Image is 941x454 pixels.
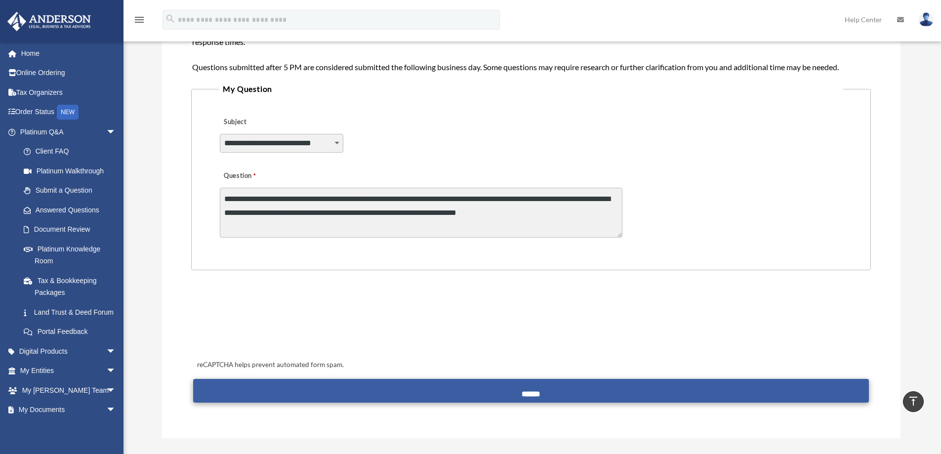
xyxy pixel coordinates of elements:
[14,271,131,302] a: Tax & Bookkeeping Packages
[106,122,126,142] span: arrow_drop_down
[193,359,868,371] div: reCAPTCHA helps prevent automated form spam.
[14,220,131,240] a: Document Review
[7,43,131,63] a: Home
[14,322,131,342] a: Portal Feedback
[133,17,145,26] a: menu
[220,116,314,129] label: Subject
[106,361,126,381] span: arrow_drop_down
[106,400,126,420] span: arrow_drop_down
[194,301,344,339] iframe: reCAPTCHA
[907,395,919,407] i: vertical_align_top
[7,63,131,83] a: Online Ordering
[7,400,131,420] a: My Documentsarrow_drop_down
[14,161,131,181] a: Platinum Walkthrough
[14,200,131,220] a: Answered Questions
[7,102,131,123] a: Order StatusNEW
[7,122,131,142] a: Platinum Q&Aarrow_drop_down
[106,380,126,401] span: arrow_drop_down
[7,361,131,381] a: My Entitiesarrow_drop_down
[14,302,131,322] a: Land Trust & Deed Forum
[14,239,131,271] a: Platinum Knowledge Room
[7,83,131,102] a: Tax Organizers
[7,419,131,439] a: Online Learningarrow_drop_down
[14,142,131,162] a: Client FAQ
[165,13,176,24] i: search
[7,380,131,400] a: My [PERSON_NAME] Teamarrow_drop_down
[919,12,934,27] img: User Pic
[4,12,94,31] img: Anderson Advisors Platinum Portal
[219,82,843,96] legend: My Question
[903,391,924,412] a: vertical_align_top
[7,341,131,361] a: Digital Productsarrow_drop_down
[14,181,126,201] a: Submit a Question
[133,14,145,26] i: menu
[220,169,296,183] label: Question
[57,105,79,120] div: NEW
[106,419,126,440] span: arrow_drop_down
[106,341,126,362] span: arrow_drop_down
